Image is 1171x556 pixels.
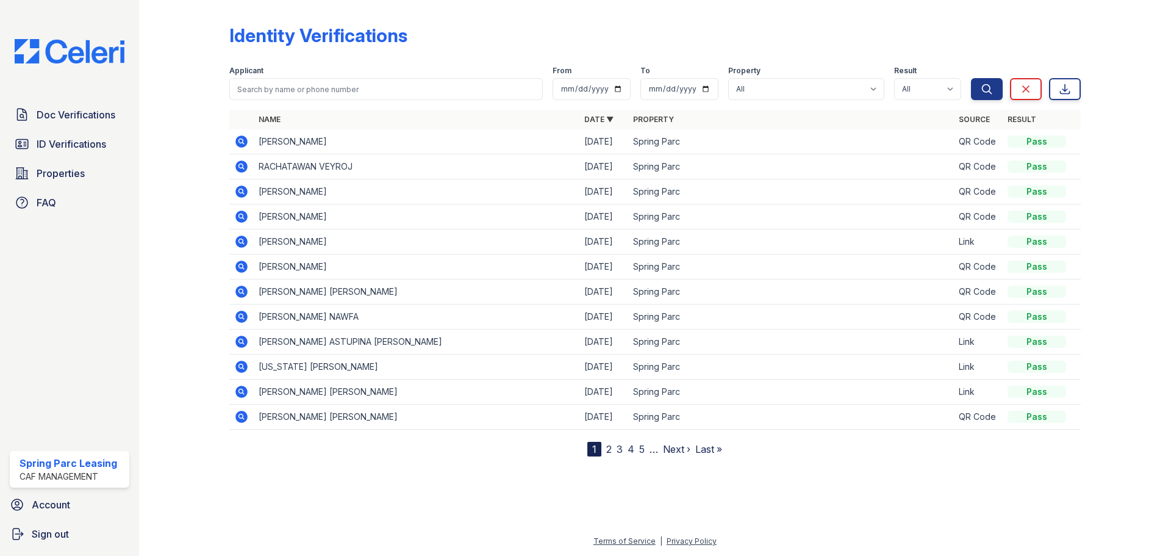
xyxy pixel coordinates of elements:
[640,66,650,76] label: To
[1008,261,1066,273] div: Pass
[579,380,628,405] td: [DATE]
[254,129,579,154] td: [PERSON_NAME]
[954,129,1003,154] td: QR Code
[954,305,1003,330] td: QR Code
[617,443,623,455] a: 3
[628,179,954,204] td: Spring Parc
[628,204,954,229] td: Spring Parc
[579,129,628,154] td: [DATE]
[639,443,645,455] a: 5
[229,66,263,76] label: Applicant
[229,78,543,100] input: Search by name or phone number
[660,536,662,546] div: |
[579,355,628,380] td: [DATE]
[959,115,990,124] a: Source
[628,443,634,455] a: 4
[628,355,954,380] td: Spring Parc
[37,107,115,122] span: Doc Verifications
[628,229,954,255] td: Spring Parc
[254,229,579,255] td: [PERSON_NAME]
[954,179,1003,204] td: QR Code
[254,179,579,204] td: [PERSON_NAME]
[32,497,70,512] span: Account
[1008,211,1066,223] div: Pass
[579,305,628,330] td: [DATE]
[254,380,579,405] td: [PERSON_NAME] [PERSON_NAME]
[10,190,129,215] a: FAQ
[20,471,117,483] div: CAF Management
[628,280,954,305] td: Spring Parc
[579,405,628,430] td: [DATE]
[1008,161,1066,173] div: Pass
[954,405,1003,430] td: QR Code
[1008,186,1066,198] div: Pass
[584,115,614,124] a: Date ▼
[579,179,628,204] td: [DATE]
[254,154,579,179] td: RACHATAWAN VEYROJ
[593,536,656,546] a: Terms of Service
[32,527,69,541] span: Sign out
[954,255,1003,280] td: QR Code
[1008,336,1066,348] div: Pass
[954,204,1003,229] td: QR Code
[1008,236,1066,248] div: Pass
[10,103,129,127] a: Doc Verifications
[10,132,129,156] a: ID Verifications
[254,330,579,355] td: [PERSON_NAME] ASTUPINA [PERSON_NAME]
[5,493,134,517] a: Account
[954,380,1003,405] td: Link
[663,443,690,455] a: Next ›
[695,443,722,455] a: Last »
[954,330,1003,355] td: Link
[229,24,407,46] div: Identity Verifications
[5,522,134,546] a: Sign out
[954,229,1003,255] td: Link
[579,154,628,179] td: [DATE]
[20,456,117,471] div: Spring Parc Leasing
[628,330,954,355] td: Spring Parc
[954,280,1003,305] td: QR Code
[1008,115,1036,124] a: Result
[1008,135,1066,148] div: Pass
[37,166,85,181] span: Properties
[633,115,674,124] a: Property
[254,204,579,229] td: [PERSON_NAME]
[667,536,717,546] a: Privacy Policy
[579,280,628,305] td: [DATE]
[1008,386,1066,398] div: Pass
[628,255,954,280] td: Spring Parc
[254,355,579,380] td: [US_STATE] [PERSON_NAME]
[579,204,628,229] td: [DATE]
[1008,411,1066,423] div: Pass
[1008,286,1066,298] div: Pass
[254,255,579,280] td: [PERSON_NAME]
[553,66,571,76] label: From
[254,280,579,305] td: [PERSON_NAME] [PERSON_NAME]
[579,330,628,355] td: [DATE]
[628,305,954,330] td: Spring Parc
[579,255,628,280] td: [DATE]
[259,115,281,124] a: Name
[954,154,1003,179] td: QR Code
[1008,311,1066,323] div: Pass
[587,442,601,457] div: 1
[5,39,134,63] img: CE_Logo_Blue-a8612792a0a2168367f1c8372b55b34899dd931a85d93a1a3d3e32e68fde9ad4.png
[628,405,954,430] td: Spring Parc
[606,443,612,455] a: 2
[628,154,954,179] td: Spring Parc
[37,137,106,151] span: ID Verifications
[254,305,579,330] td: [PERSON_NAME] NAWFA
[650,442,658,457] span: …
[628,129,954,154] td: Spring Parc
[1008,361,1066,373] div: Pass
[728,66,761,76] label: Property
[254,405,579,430] td: [PERSON_NAME] [PERSON_NAME]
[37,195,56,210] span: FAQ
[579,229,628,255] td: [DATE]
[628,380,954,405] td: Spring Parc
[954,355,1003,380] td: Link
[10,161,129,186] a: Properties
[894,66,917,76] label: Result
